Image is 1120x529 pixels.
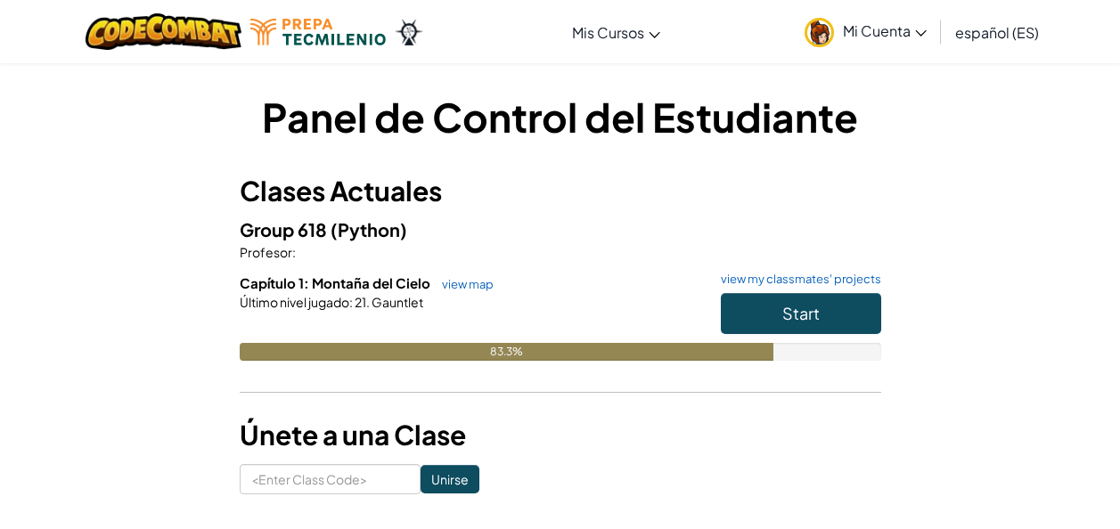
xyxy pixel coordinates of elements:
[796,4,936,60] a: Mi Cuenta
[572,23,644,42] span: Mis Cursos
[240,274,433,291] span: Capítulo 1: Montaña del Cielo
[712,273,881,285] a: view my classmates' projects
[240,89,881,144] h1: Panel de Control del Estudiante
[240,464,421,494] input: <Enter Class Code>
[240,244,292,260] span: Profesor
[353,294,370,310] span: 21.
[86,13,241,50] img: CodeCombat logo
[240,218,331,240] span: Group 618
[331,218,407,240] span: (Python)
[349,294,353,310] span: :
[240,343,774,361] div: 83.3%
[240,415,881,455] h3: Únete a una Clase
[433,277,494,291] a: view map
[370,294,423,310] span: Gauntlet
[955,23,1039,42] span: español (ES)
[563,8,669,56] a: Mis Cursos
[721,293,881,334] button: Start
[782,303,820,323] span: Start
[292,244,296,260] span: :
[240,171,881,211] h3: Clases Actuales
[395,19,423,45] img: Ozaria
[946,8,1048,56] a: español (ES)
[240,294,349,310] span: Último nivel jugado
[805,18,834,47] img: avatar
[843,21,927,40] span: Mi Cuenta
[250,19,386,45] img: Tecmilenio logo
[421,465,479,493] input: Unirse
